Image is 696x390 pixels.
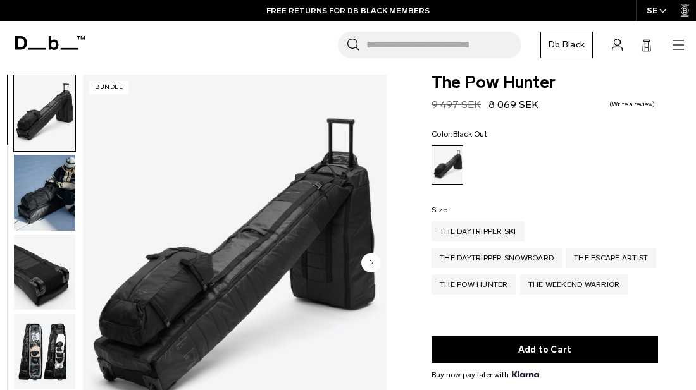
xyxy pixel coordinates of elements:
[566,248,656,268] a: The Escape Artist
[432,274,516,295] a: The Pow Hunter
[432,75,658,91] span: The Pow Hunter
[432,206,449,214] legend: Size:
[432,221,525,241] a: The Daytripper Ski
[432,336,658,363] button: Add to Cart
[432,369,539,381] span: Buy now pay later with
[14,75,75,151] img: The Pow Hunter Black Out
[432,99,481,111] s: 9 497 SEK
[361,253,380,274] button: Next slide
[89,81,128,94] p: Bundle
[432,145,463,185] a: Black Out
[13,313,76,390] button: The Pow Hunter Black Out
[432,130,487,138] legend: Color:
[14,314,75,389] img: The Pow Hunter Black Out
[520,274,628,295] a: The Weekend Warrior
[14,155,75,231] img: The Pow Hunter Black Out
[432,248,562,268] a: The Daytripper Snowboard
[13,75,76,152] button: The Pow Hunter Black Out
[13,234,76,311] button: The Pow Hunter Black Out
[540,32,593,58] a: Db Black
[13,154,76,231] button: The Pow Hunter Black Out
[512,371,539,377] img: {"height" => 20, "alt" => "Klarna"}
[609,101,655,107] a: Write a review
[14,235,75,310] img: The Pow Hunter Black Out
[266,5,430,16] a: FREE RETURNS FOR DB BLACK MEMBERS
[453,130,487,138] span: Black Out
[488,99,538,111] span: 8 069 SEK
